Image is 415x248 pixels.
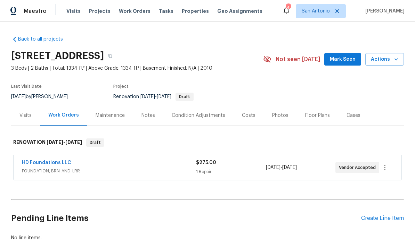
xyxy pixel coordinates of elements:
div: Photos [272,112,288,119]
span: [DATE] [157,94,171,99]
div: RENOVATION [DATE]-[DATE]Draft [11,131,404,154]
span: Draft [87,139,104,146]
a: Back to all projects [11,36,78,43]
div: Create Line Item [361,215,404,222]
span: Vendor Accepted [339,164,379,171]
span: FOUNDATION, BRN_AND_LRR [22,168,196,174]
span: [DATE] [266,165,280,170]
div: Notes [141,112,155,119]
span: Mark Seen [330,55,356,64]
span: Draft [176,95,193,99]
span: [DATE] [65,140,82,145]
span: - [266,164,297,171]
span: Project [113,84,129,88]
div: Costs [242,112,255,119]
div: Work Orders [48,112,79,119]
span: [DATE] [47,140,63,145]
span: [PERSON_NAME] [363,8,405,15]
h2: Pending Line Items [11,202,361,234]
div: Maintenance [96,112,125,119]
div: Visits [19,112,32,119]
div: Cases [347,112,360,119]
button: Copy Address [104,50,116,62]
div: by [PERSON_NAME] [11,93,76,101]
button: Mark Seen [324,53,361,66]
span: San Antonio [302,8,330,15]
span: $275.00 [196,160,216,165]
div: Condition Adjustments [172,112,225,119]
span: Projects [89,8,111,15]
div: No line items. [11,234,404,241]
span: Actions [371,55,398,64]
span: Not seen [DATE] [276,56,320,63]
div: 1 Repair [196,168,266,175]
h2: [STREET_ADDRESS] [11,52,104,59]
span: [DATE] [282,165,297,170]
span: Work Orders [119,8,150,15]
span: [DATE] [11,94,26,99]
span: Properties [182,8,209,15]
span: [DATE] [140,94,155,99]
button: Actions [365,53,404,66]
span: Geo Assignments [217,8,262,15]
h6: RENOVATION [13,138,82,147]
span: Last Visit Date [11,84,42,88]
a: HD Foundations LLC [22,160,71,165]
span: Visits [66,8,81,15]
span: - [140,94,171,99]
span: 3 Beds | 2 Baths | Total: 1334 ft² | Above Grade: 1334 ft² | Basement Finished: N/A | 2010 [11,65,263,72]
span: Maestro [24,8,47,15]
div: 4 [286,4,291,11]
span: Renovation [113,94,194,99]
span: Tasks [159,9,173,14]
span: - [47,140,82,145]
div: Floor Plans [305,112,330,119]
